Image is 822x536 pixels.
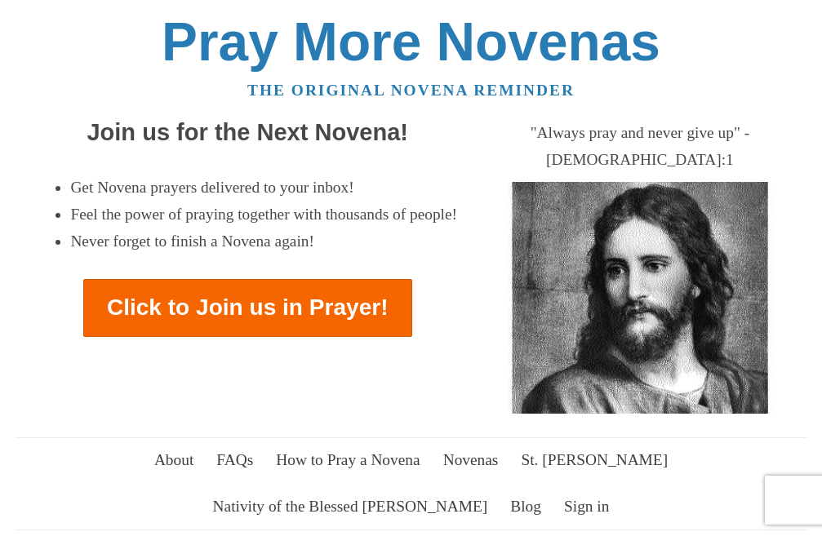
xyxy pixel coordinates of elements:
[70,202,457,228] li: Feel the power of praying together with thousands of people!
[162,11,660,72] a: Pray More Novenas
[70,175,457,202] li: Get Novena prayers delivered to your inbox!
[70,228,457,255] li: Never forget to finish a Novena again!
[31,120,464,146] h2: Join us for the Next Novena!
[512,438,678,484] a: St. [PERSON_NAME]
[144,438,203,484] a: About
[554,484,619,529] a: Sign in
[247,82,575,99] a: The original novena reminder
[203,484,497,529] a: Nativity of the Blessed [PERSON_NAME]
[489,120,792,174] div: "Always pray and never give up" - [DEMOGRAPHIC_DATA]:1
[433,438,508,484] a: Novenas
[83,279,412,337] a: Click to Join us in Prayer!
[489,182,792,414] img: Jesus
[207,438,263,484] a: FAQs
[501,484,551,529] a: Blog
[267,438,430,484] a: How to Pray a Novena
